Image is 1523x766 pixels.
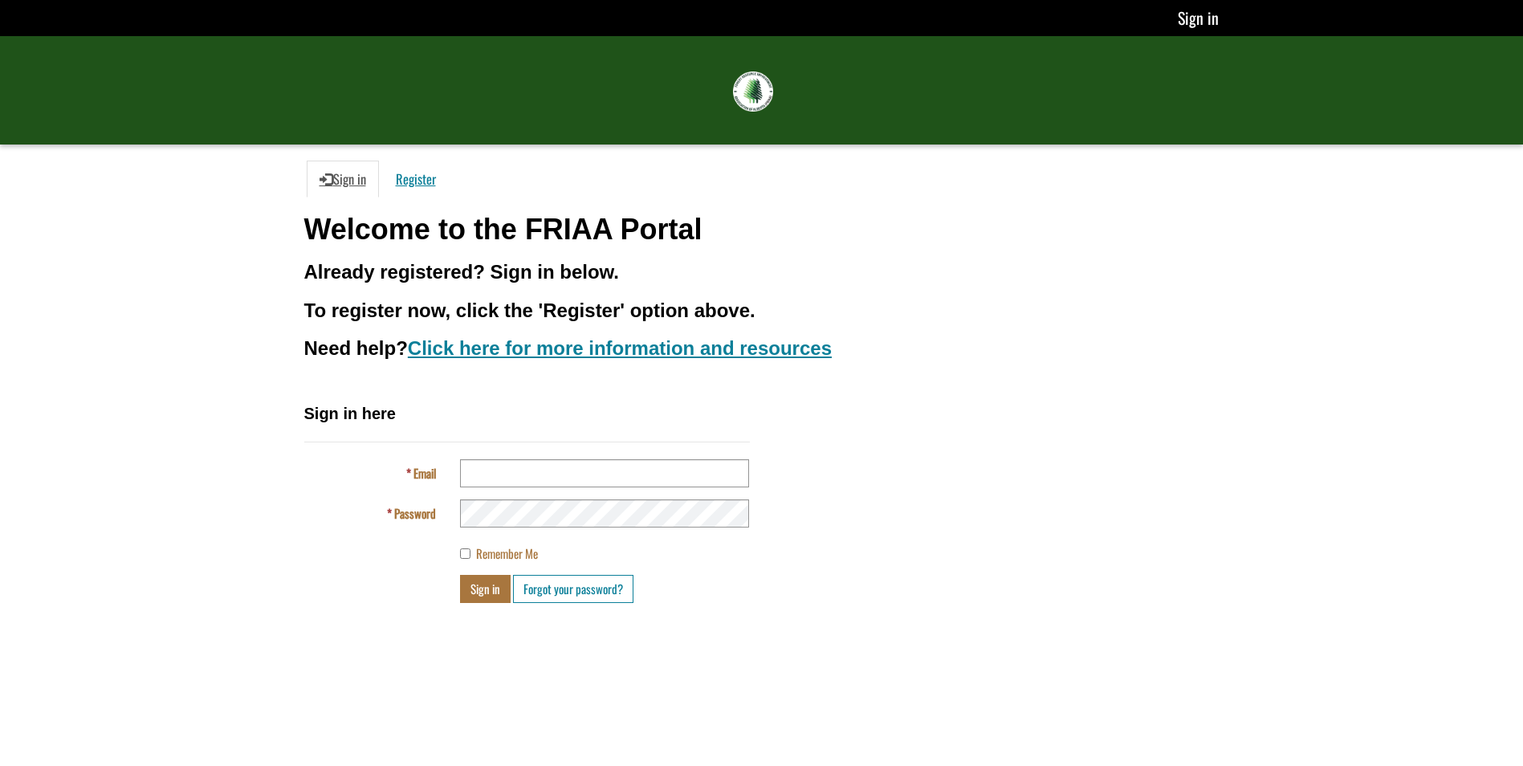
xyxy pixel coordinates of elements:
h3: To register now, click the 'Register' option above. [304,300,1220,321]
a: Sign in [1178,6,1219,30]
a: Forgot your password? [513,575,633,603]
span: Sign in here [304,405,396,422]
h3: Need help? [304,338,1220,359]
h1: Welcome to the FRIAA Portal [304,214,1220,246]
h3: Already registered? Sign in below. [304,262,1220,283]
span: Remember Me [476,544,538,562]
span: Email [413,464,436,482]
span: Password [394,504,436,522]
a: Sign in [307,161,379,198]
a: Register [383,161,449,198]
a: Click here for more information and resources [408,337,832,359]
input: Remember Me [460,548,470,559]
img: FRIAA Submissions Portal [733,71,773,112]
button: Sign in [460,575,511,603]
